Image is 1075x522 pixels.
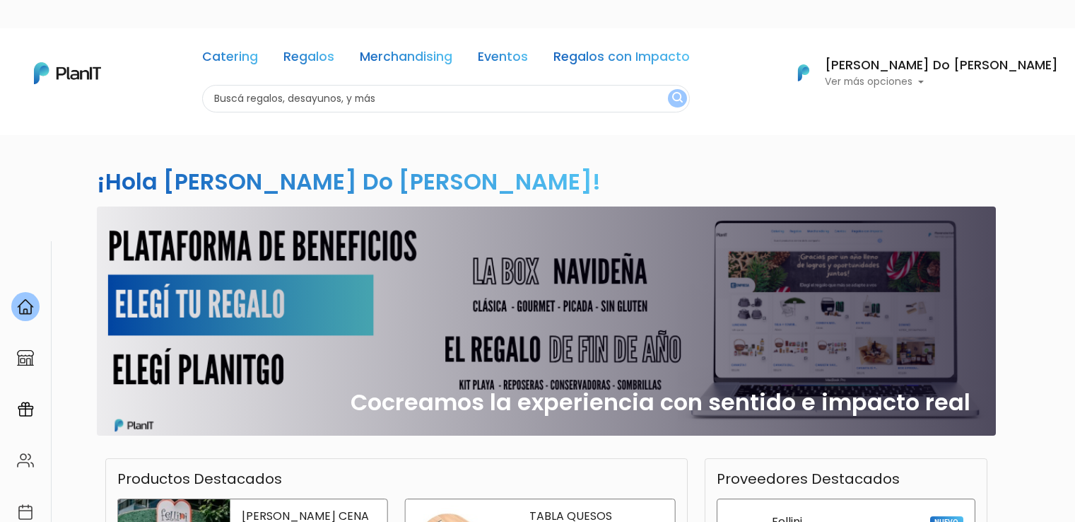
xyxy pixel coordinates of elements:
a: Eventos [478,51,528,68]
p: Ver más opciones [825,77,1058,87]
h6: [PERSON_NAME] Do [PERSON_NAME] [825,59,1058,72]
img: home-e721727adea9d79c4d83392d1f703f7f8bce08238fde08b1acbfd93340b81755.svg [17,298,34,315]
h3: Proveedores Destacados [717,470,900,487]
a: Merchandising [360,51,452,68]
p: TABLA QUESOS [529,511,664,522]
a: Catering [202,51,258,68]
h3: Productos Destacados [117,470,282,487]
img: calendar-87d922413cdce8b2cf7b7f5f62616a5cf9e4887200fb71536465627b3292af00.svg [17,504,34,521]
h2: ¡Hola [PERSON_NAME] Do [PERSON_NAME]! [97,166,601,197]
img: people-662611757002400ad9ed0e3c099ab2801c6687ba6c219adb57efc949bc21e19d.svg [17,452,34,469]
img: campaigns-02234683943229c281be62815700db0a1741e53638e28bf9629b52c665b00959.svg [17,401,34,418]
a: Regalos con Impacto [553,51,690,68]
img: PlanIt Logo [788,57,819,88]
button: PlanIt Logo [PERSON_NAME] Do [PERSON_NAME] Ver más opciones [780,54,1058,91]
a: Regalos [283,51,334,68]
img: PlanIt Logo [34,62,101,84]
p: [PERSON_NAME] CENA [242,511,376,522]
h2: Cocreamos la experiencia con sentido e impacto real [351,389,970,416]
img: marketplace-4ceaa7011d94191e9ded77b95e3339b90024bf715f7c57f8cf31f2d8c509eaba.svg [17,349,34,366]
img: search_button-432b6d5273f82d61273b3651a40e1bd1b912527efae98b1b7a1b2c0702e16a8d.svg [672,92,683,105]
input: Buscá regalos, desayunos, y más [202,85,690,112]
